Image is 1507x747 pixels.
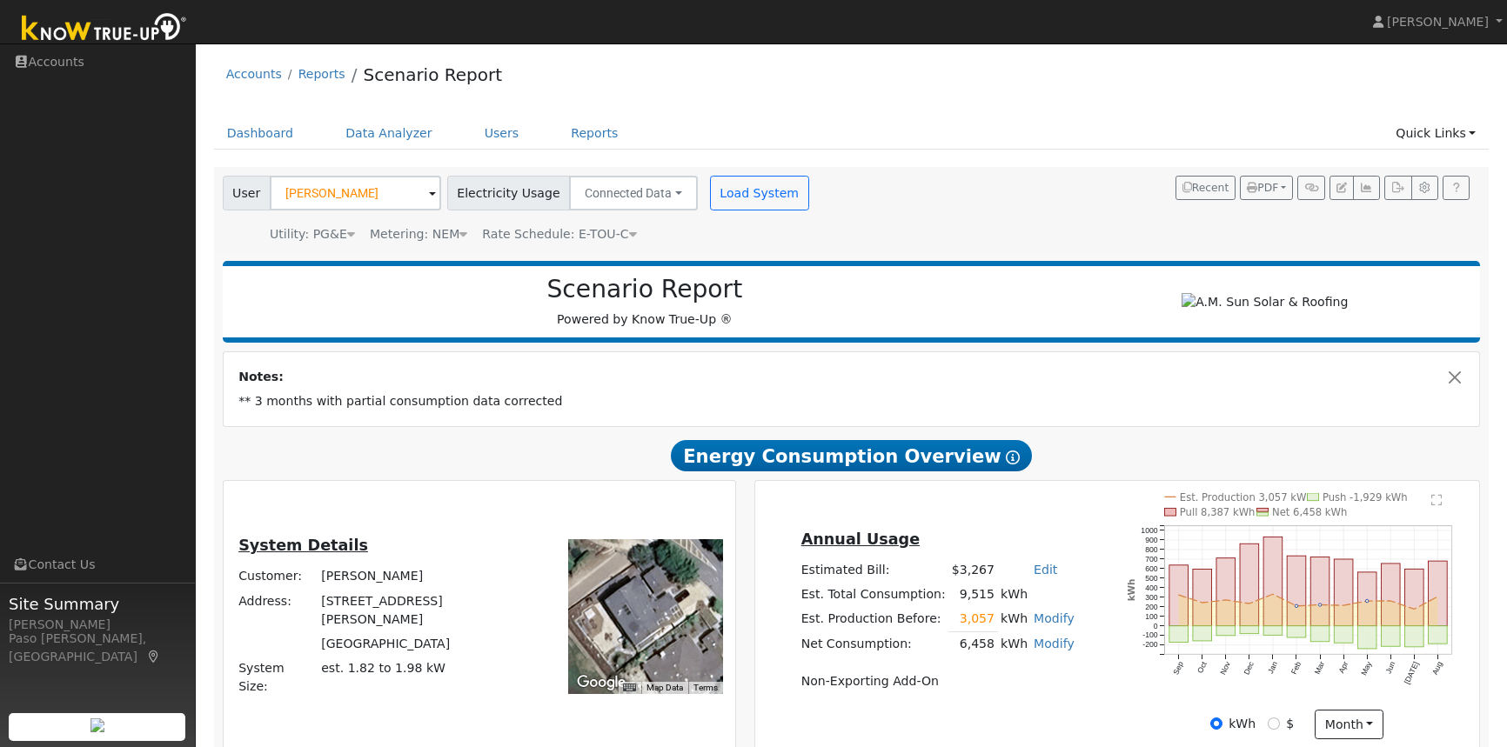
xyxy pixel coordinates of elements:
[1411,176,1438,200] button: Settings
[1240,176,1293,200] button: PDF
[1383,117,1489,150] a: Quick Links
[1145,612,1158,621] text: 100
[472,117,532,150] a: Users
[1429,626,1448,644] rect: onclick=""
[1218,660,1232,677] text: Nov
[573,671,630,694] a: Open this area in Google Maps (opens a new window)
[1334,626,1353,644] rect: onclick=""
[1429,562,1448,627] rect: onclick=""
[1286,715,1294,733] label: $
[1193,570,1212,626] rect: onclick=""
[1169,626,1189,643] rect: onclick=""
[1310,557,1330,627] rect: onclick=""
[1266,661,1279,676] text: Jan
[1323,491,1408,504] text: Push -1,929 kWh
[270,176,441,210] input: Select a User
[1318,604,1321,606] circle: onclick=""
[231,275,1059,329] div: Powered by Know True-Up ®
[998,583,1078,607] td: kWh
[693,683,718,692] a: Terms (opens in new tab)
[1229,715,1256,733] label: kWh
[13,10,196,49] img: Know True-Up
[1145,593,1158,602] text: 300
[370,225,467,243] div: Metering: NEM
[948,607,997,632] td: 3,057
[1271,593,1274,596] circle: onclick=""
[1142,631,1158,640] text: -100
[1182,293,1348,311] img: A.M. Sun Solar & Roofing
[948,583,997,607] td: 9,515
[798,583,948,607] td: Est. Total Consumption:
[1382,564,1401,627] rect: onclick=""
[1337,661,1350,676] text: Apr
[1384,661,1397,676] text: Jun
[214,117,307,150] a: Dashboard
[1248,603,1250,605] circle: onclick=""
[1403,661,1421,686] text: [DATE]
[1193,626,1212,641] rect: onclick=""
[1196,660,1209,675] text: Oct
[1330,176,1354,200] button: Edit User
[623,682,635,694] button: Keyboard shortcuts
[1287,626,1306,637] rect: onclick=""
[146,650,162,664] a: Map
[671,440,1031,471] span: Energy Consumption Overview
[1310,626,1330,642] rect: onclick=""
[298,67,345,81] a: Reports
[1443,176,1470,200] a: Help Link
[998,631,1031,657] td: kWh
[238,537,368,554] u: System Details
[1125,579,1135,602] text: kWh
[948,631,997,657] td: 6,458
[1390,600,1392,603] circle: onclick=""
[1358,626,1377,649] rect: onclick=""
[1240,626,1259,634] rect: onclick=""
[1432,494,1443,506] text: 
[569,176,698,210] button: Connected Data
[801,530,920,548] u: Annual Usage
[1263,626,1283,636] rect: onclick=""
[1446,368,1464,386] button: Close
[1405,570,1424,627] rect: onclick=""
[798,557,948,582] td: Estimated Bill:
[1382,626,1401,647] rect: onclick=""
[1384,176,1411,200] button: Export Interval Data
[1145,555,1158,564] text: 700
[1171,661,1185,677] text: Sep
[948,557,997,582] td: $3,267
[236,656,318,698] td: System Size:
[1272,507,1348,519] text: Net 6,458 kWh
[1342,604,1344,607] circle: onclick=""
[236,564,318,589] td: Customer:
[226,67,282,81] a: Accounts
[1142,641,1158,650] text: -200
[1289,661,1303,677] text: Feb
[1175,176,1236,200] button: Recent
[1034,637,1075,650] a: Modify
[1145,564,1158,573] text: 600
[1145,545,1158,554] text: 800
[447,176,570,210] span: Electricity Usage
[318,589,512,631] td: [STREET_ADDRESS][PERSON_NAME]
[1145,603,1158,611] text: 200
[798,669,1077,693] td: Non-Exporting Add-On
[223,176,271,210] span: User
[270,225,355,243] div: Utility: PG&E
[1145,584,1158,592] text: 400
[1034,611,1075,625] a: Modify
[1201,602,1203,604] circle: onclick=""
[573,671,630,694] img: Google
[318,631,512,656] td: [GEOGRAPHIC_DATA]
[1145,536,1158,544] text: 900
[9,616,186,634] div: [PERSON_NAME]
[798,607,948,632] td: Est. Production Before:
[1366,600,1369,603] circle: onclick=""
[1216,558,1236,626] rect: onclick=""
[1242,660,1256,677] text: Dec
[1413,608,1416,610] circle: onclick=""
[9,592,186,616] span: Site Summary
[1334,560,1353,627] rect: onclick=""
[1210,717,1222,730] input: kWh
[238,370,284,384] strong: Notes:
[1224,599,1227,602] circle: onclick=""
